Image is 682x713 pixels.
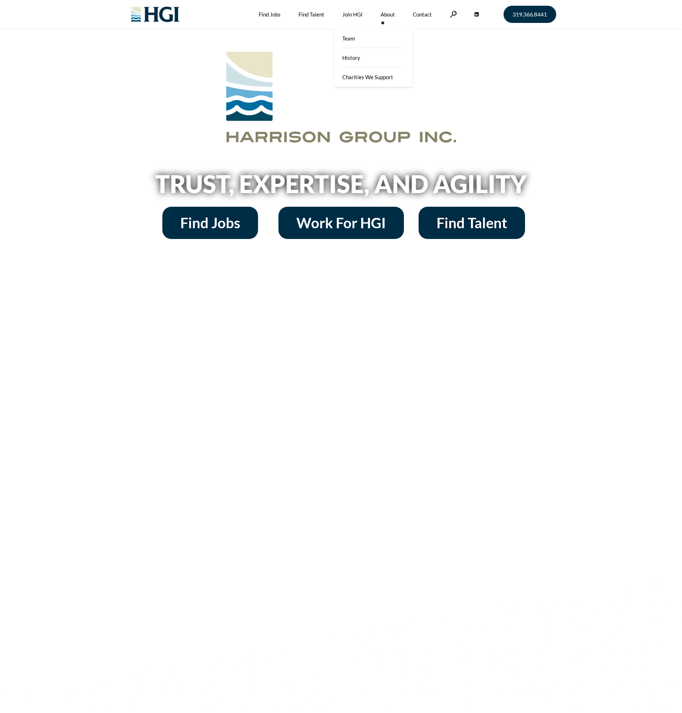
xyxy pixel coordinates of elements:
h2: Trust, Expertise, and Agility [137,172,545,196]
a: Search [450,11,457,18]
a: Find Jobs [162,207,258,239]
a: Charities We Support [334,67,413,87]
span: Find Jobs [180,216,240,230]
span: Find Talent [437,216,507,230]
span: 319.366.8441 [512,11,547,17]
a: Team [334,29,413,48]
a: 319.366.8441 [504,6,556,23]
a: Find Talent [419,207,525,239]
span: Work For HGI [296,216,386,230]
a: Work For HGI [278,207,404,239]
a: History [334,48,413,67]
